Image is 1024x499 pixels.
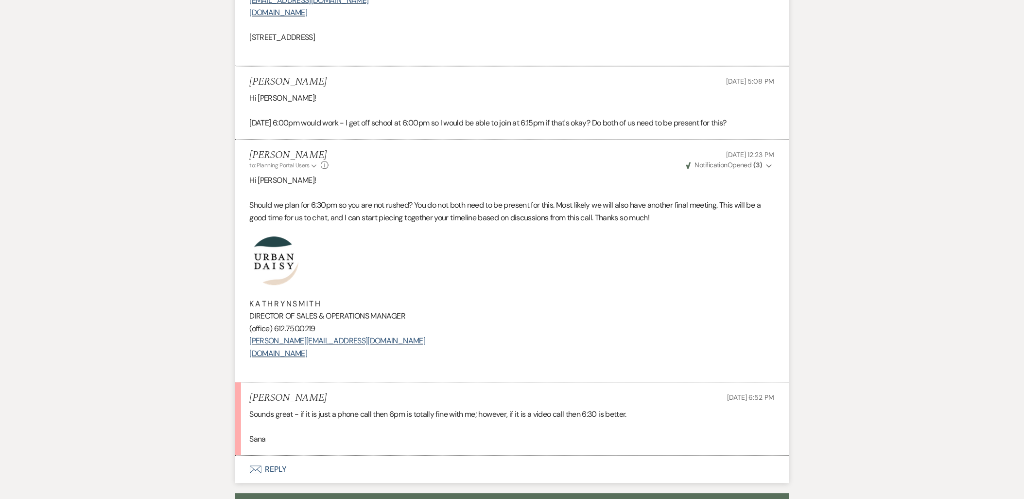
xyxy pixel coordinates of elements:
[235,456,789,483] button: Reply
[250,311,406,321] span: DIRECTOR OF SALES & OPERATIONS MANAGER
[250,299,320,309] span: K A T H R Y N S M I T H
[250,32,775,44] p: [STREET_ADDRESS]
[250,324,316,334] span: (office) 612.750.0219
[250,336,426,346] a: [PERSON_NAME][EMAIL_ADDRESS][DOMAIN_NAME]
[726,77,774,86] span: [DATE] 5:08 PM
[250,175,775,187] p: Hi [PERSON_NAME]!
[727,393,774,402] span: [DATE] 6:52 PM
[685,160,775,171] button: NotificationOpened (3)
[250,150,329,162] h5: [PERSON_NAME]
[250,8,308,18] a: [DOMAIN_NAME]
[250,409,775,421] p: Sounds great - if it is just a phone call then 6pm is totally fine with me; however, if it is a v...
[250,76,327,89] h5: [PERSON_NAME]
[250,392,327,405] h5: [PERSON_NAME]
[250,117,775,130] p: [DATE] 6:00pm would work - I get off school at 6:00pm so I would be able to join at 6:15pm if tha...
[250,162,310,170] span: to: Planning Portal Users
[250,92,775,105] p: Hi [PERSON_NAME]!
[250,349,308,359] a: [DOMAIN_NAME]
[753,161,762,170] strong: ( 3 )
[250,161,319,170] button: to: Planning Portal Users
[686,161,763,170] span: Opened
[250,433,775,446] p: Sana
[250,199,775,224] p: Should we plan for 6:30pm so you are not rushed? You do not both need to be present for this. Mos...
[727,151,775,160] span: [DATE] 12:23 PM
[695,161,728,170] span: Notification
